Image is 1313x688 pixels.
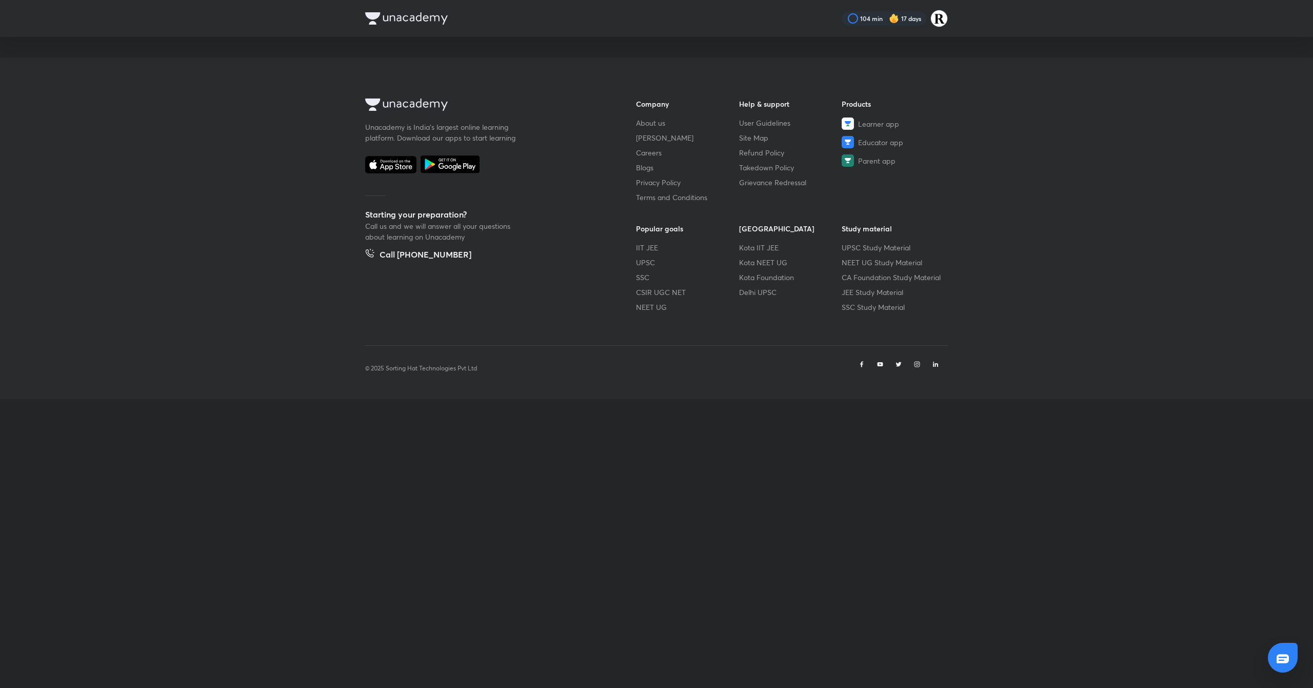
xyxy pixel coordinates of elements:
[739,242,842,253] a: Kota IIT JEE
[842,136,945,148] a: Educator app
[365,99,448,111] img: Company Logo
[739,99,842,109] h6: Help & support
[739,132,842,143] a: Site Map
[889,13,899,24] img: streak
[636,192,739,203] a: Terms and Conditions
[842,287,945,298] a: JEE Study Material
[636,117,739,128] a: About us
[636,132,739,143] a: [PERSON_NAME]
[365,364,477,373] p: © 2025 Sorting Hat Technologies Pvt Ltd
[636,242,739,253] a: IIT JEE
[636,147,739,158] a: Careers
[858,119,899,129] span: Learner app
[842,223,945,234] h6: Study material
[739,223,842,234] h6: [GEOGRAPHIC_DATA]
[636,223,739,234] h6: Popular goals
[739,287,842,298] a: Delhi UPSC
[842,272,945,283] a: CA Foundation Study Material
[365,99,603,113] a: Company Logo
[842,154,945,167] a: Parent app
[842,257,945,268] a: NEET UG Study Material
[636,257,739,268] a: UPSC
[365,122,519,143] p: Unacademy is India’s largest online learning platform. Download our apps to start learning
[739,257,842,268] a: Kota NEET UG
[930,10,948,27] img: Rakhi Sharma
[858,137,903,148] span: Educator app
[739,147,842,158] a: Refund Policy
[842,117,854,130] img: Learner app
[842,136,854,148] img: Educator app
[739,117,842,128] a: User Guidelines
[842,117,945,130] a: Learner app
[636,272,739,283] a: SSC
[858,155,896,166] span: Parent app
[842,154,854,167] img: Parent app
[842,302,945,312] a: SSC Study Material
[365,221,519,242] p: Call us and we will answer all your questions about learning on Unacademy
[842,99,945,109] h6: Products
[365,248,471,263] a: Call [PHONE_NUMBER]
[365,12,448,25] img: Company Logo
[636,99,739,109] h6: Company
[380,248,471,263] h5: Call [PHONE_NUMBER]
[636,287,739,298] a: CSIR UGC NET
[636,147,662,158] span: Careers
[739,272,842,283] a: Kota Foundation
[636,302,739,312] a: NEET UG
[739,162,842,173] a: Takedown Policy
[636,177,739,188] a: Privacy Policy
[842,242,945,253] a: UPSC Study Material
[636,162,739,173] a: Blogs
[739,177,842,188] a: Grievance Redressal
[365,208,603,221] h5: Starting your preparation?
